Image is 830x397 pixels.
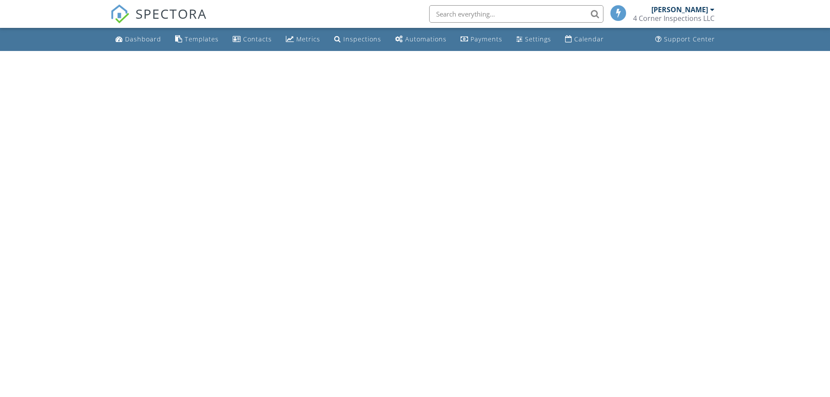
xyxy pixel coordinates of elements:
[633,14,715,23] div: 4 Corner Inspections LLC
[172,31,222,48] a: Templates
[343,35,381,43] div: Inspections
[652,31,718,48] a: Support Center
[525,35,551,43] div: Settings
[651,5,708,14] div: [PERSON_NAME]
[513,31,555,48] a: Settings
[112,31,165,48] a: Dashboard
[429,5,603,23] input: Search everything...
[457,31,506,48] a: Payments
[296,35,320,43] div: Metrics
[562,31,607,48] a: Calendar
[664,35,715,43] div: Support Center
[574,35,604,43] div: Calendar
[229,31,275,48] a: Contacts
[110,12,207,30] a: SPECTORA
[405,35,447,43] div: Automations
[136,4,207,23] span: SPECTORA
[110,4,129,24] img: The Best Home Inspection Software - Spectora
[471,35,502,43] div: Payments
[185,35,219,43] div: Templates
[331,31,385,48] a: Inspections
[392,31,450,48] a: Automations (Basic)
[282,31,324,48] a: Metrics
[243,35,272,43] div: Contacts
[125,35,161,43] div: Dashboard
